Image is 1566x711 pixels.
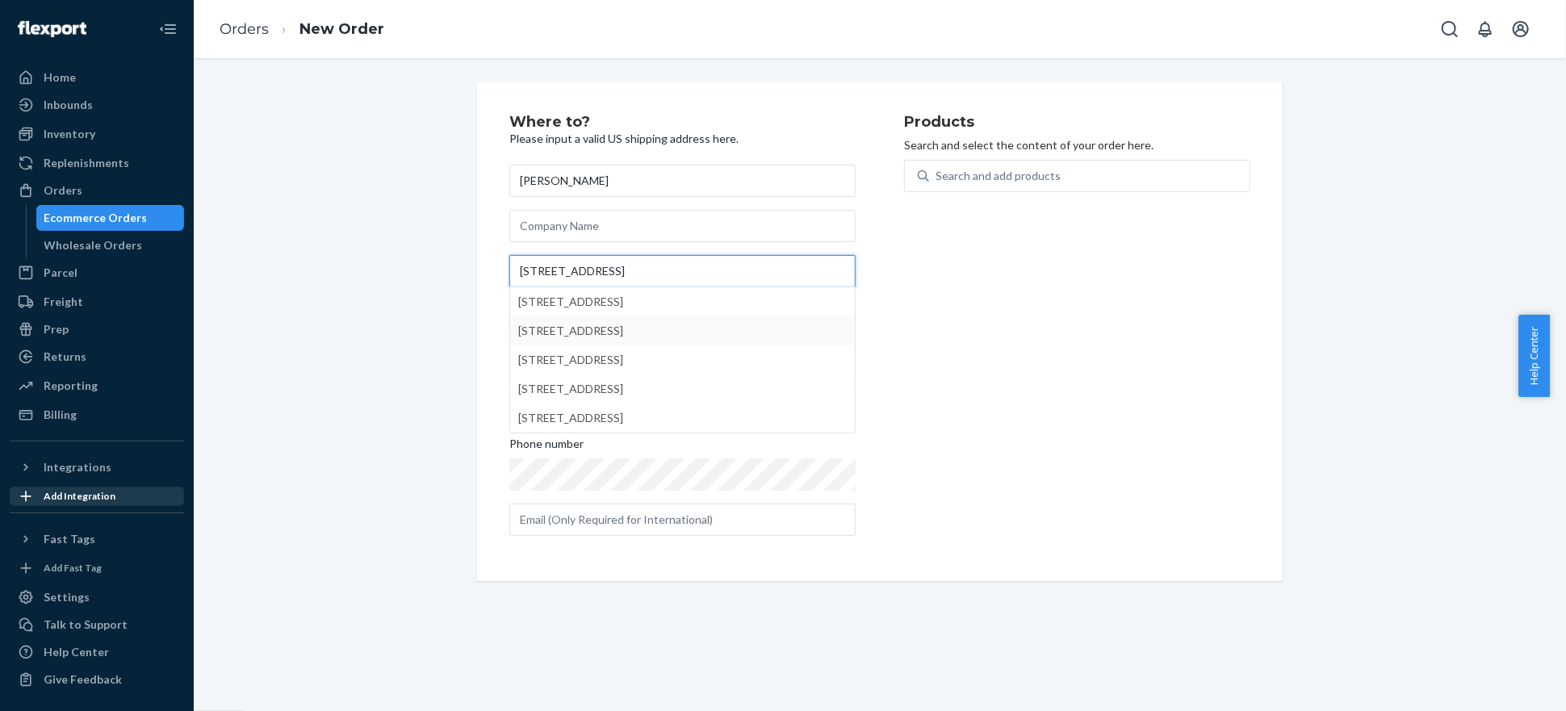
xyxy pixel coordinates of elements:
div: Search and add products [936,168,1061,184]
ol: breadcrumbs [207,6,397,53]
a: Settings [10,584,184,610]
a: New Order [299,20,384,38]
div: Integrations [44,459,111,475]
a: Add Fast Tag [10,558,184,578]
div: Inbounds [44,97,93,113]
a: Billing [10,402,184,428]
img: logo_orange.svg [26,26,39,39]
div: Ecommerce Orders [44,210,148,226]
div: Give Feedback [44,671,122,688]
div: Home [44,69,76,86]
div: Fast Tags [44,531,95,547]
input: Company Name [509,210,856,242]
div: Orders [44,182,82,199]
p: Please input a valid US shipping address here. [509,131,856,147]
img: website_grey.svg [26,42,39,55]
div: Domain Overview [61,95,144,106]
a: Inbounds [10,92,184,118]
p: Search and select the content of your order here. [904,137,1250,153]
div: Help Center [44,644,109,660]
div: [STREET_ADDRESS] [518,374,847,404]
a: Orders [10,178,184,203]
button: Help Center [1518,315,1550,397]
div: Settings [44,589,90,605]
div: [STREET_ADDRESS] [518,404,847,433]
a: Inventory [10,121,184,147]
div: Talk to Support [44,617,128,633]
div: [STREET_ADDRESS] [518,287,847,316]
div: Wholesale Orders [44,237,143,253]
a: Parcel [10,260,184,286]
button: Integrations [10,454,184,480]
div: Reporting [44,378,98,394]
input: First & Last Name [509,165,856,197]
a: Home [10,65,184,90]
button: Open Search Box [1434,13,1466,45]
div: Billing [44,407,77,423]
button: Open account menu [1505,13,1537,45]
a: Help Center [10,639,184,665]
a: Prep [10,316,184,342]
img: Flexport logo [18,21,86,37]
button: Fast Tags [10,526,184,552]
a: Add Integration [10,487,184,506]
div: Prep [44,321,69,337]
div: Add Fast Tag [44,561,102,575]
div: Inventory [44,126,95,142]
div: v 4.0.25 [45,26,79,39]
button: Give Feedback [10,667,184,692]
h2: Products [904,115,1250,131]
div: Add Integration [44,489,115,503]
input: [STREET_ADDRESS][STREET_ADDRESS][STREET_ADDRESS][STREET_ADDRESS][STREET_ADDRESS] [509,255,856,287]
button: Open notifications [1469,13,1501,45]
div: [STREET_ADDRESS] [518,316,847,345]
div: Replenishments [44,155,129,171]
div: Keywords by Traffic [178,95,272,106]
div: Domain: [DOMAIN_NAME] [42,42,178,55]
a: Talk to Support [10,612,184,638]
h2: Where to? [509,115,856,131]
a: Orders [220,20,269,38]
a: Wholesale Orders [36,232,185,258]
div: Freight [44,294,83,310]
input: Email (Only Required for International) [509,504,856,536]
div: Returns [44,349,86,365]
a: Replenishments [10,150,184,176]
a: Reporting [10,373,184,399]
a: Ecommerce Orders [36,205,185,231]
button: Close Navigation [152,13,184,45]
a: Freight [10,289,184,315]
span: Phone number [509,436,584,458]
div: Parcel [44,265,77,281]
a: Returns [10,344,184,370]
img: tab_domain_overview_orange.svg [44,94,57,107]
div: [STREET_ADDRESS] [518,345,847,374]
img: tab_keywords_by_traffic_grey.svg [161,94,174,107]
